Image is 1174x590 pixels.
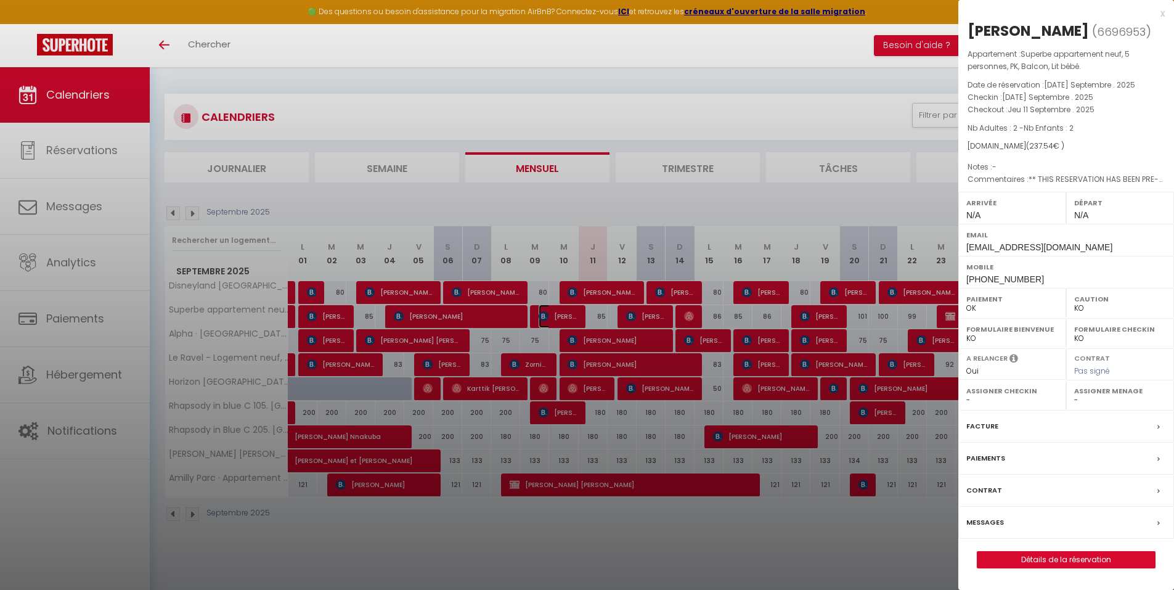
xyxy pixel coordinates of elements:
label: Mobile [966,261,1166,273]
span: ( ) [1092,23,1151,40]
p: Checkout : [968,104,1165,116]
span: [DATE] Septembre . 2025 [1044,80,1135,90]
label: Paiements [966,452,1005,465]
span: 6696953 [1097,24,1146,39]
button: Détails de la réservation [977,551,1156,568]
span: Pas signé [1074,366,1110,376]
button: Ouvrir le widget de chat LiveChat [10,5,47,42]
a: Détails de la réservation [977,552,1155,568]
span: Nb Adultes : 2 - [968,123,1074,133]
label: Arrivée [966,197,1058,209]
label: Messages [966,516,1004,529]
span: N/A [1074,210,1088,220]
span: 237.54 [1029,141,1053,151]
label: Assigner Menage [1074,385,1166,397]
label: Départ [1074,197,1166,209]
iframe: Chat [1122,535,1165,581]
span: Superbe appartement neuf, 5 personnes, PK, Balcon, Lit bébé. [968,49,1130,72]
label: A relancer [966,353,1008,364]
label: Facture [966,420,998,433]
label: Formulaire Bienvenue [966,323,1058,335]
label: Assigner Checkin [966,385,1058,397]
div: [PERSON_NAME] [968,21,1089,41]
span: ( € ) [1026,141,1064,151]
label: Caution [1074,293,1166,305]
i: Sélectionner OUI si vous souhaiter envoyer les séquences de messages post-checkout [1009,353,1018,367]
span: Jeu 11 Septembre . 2025 [1008,104,1095,115]
label: Email [966,229,1166,241]
label: Paiement [966,293,1058,305]
span: [DATE] Septembre . 2025 [1002,92,1093,102]
span: Nb Enfants : 2 [1024,123,1074,133]
span: N/A [966,210,980,220]
span: - [992,162,997,172]
p: Notes : [968,161,1165,173]
p: Date de réservation : [968,79,1165,91]
p: Appartement : [968,48,1165,73]
label: Contrat [1074,353,1110,361]
div: [DOMAIN_NAME] [968,141,1165,152]
span: [EMAIL_ADDRESS][DOMAIN_NAME] [966,242,1112,252]
label: Formulaire Checkin [1074,323,1166,335]
span: [PHONE_NUMBER] [966,274,1044,284]
label: Contrat [966,484,1002,497]
div: x [958,6,1165,21]
p: Commentaires : [968,173,1165,186]
p: Checkin : [968,91,1165,104]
